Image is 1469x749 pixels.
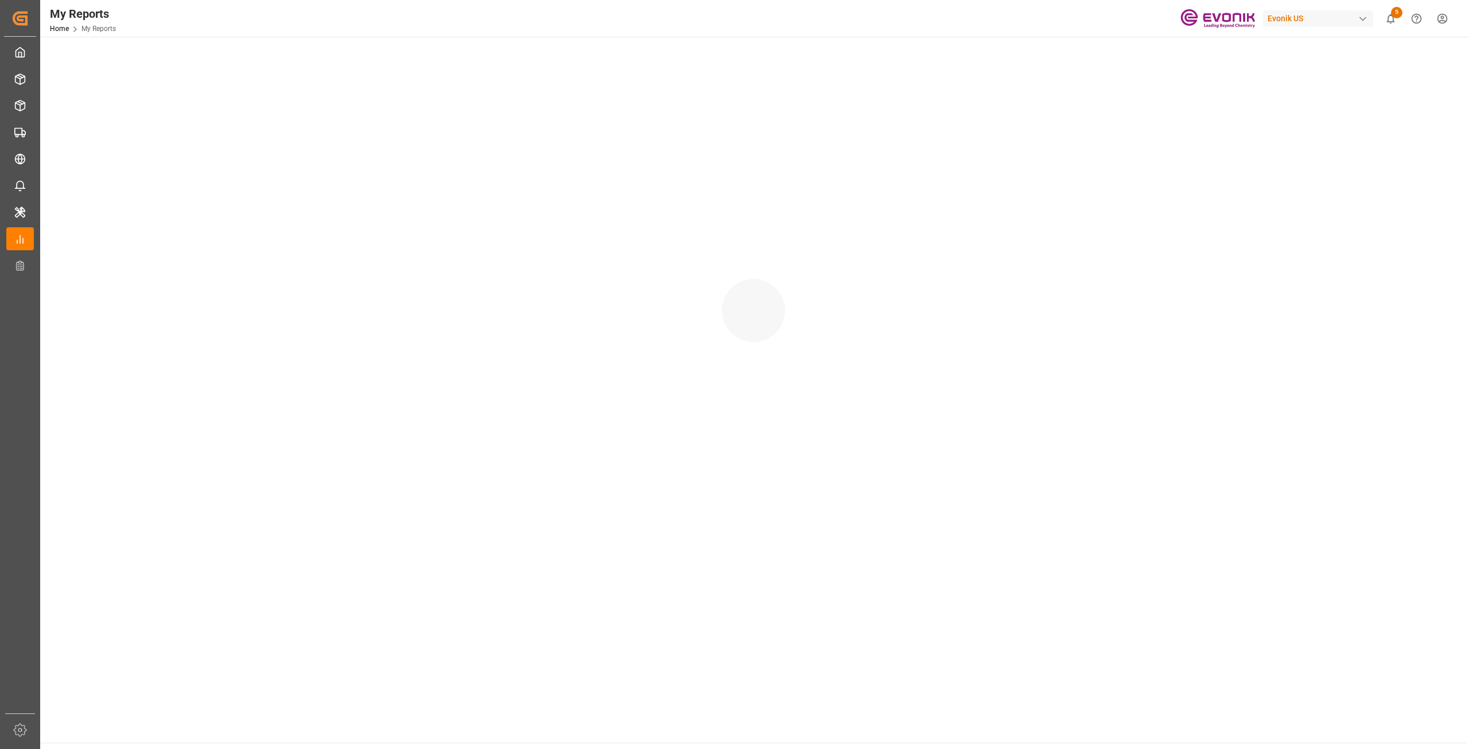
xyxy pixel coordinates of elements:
[50,5,116,22] div: My Reports
[1404,6,1429,32] button: Help Center
[1391,7,1402,18] span: 5
[1263,7,1378,29] button: Evonik US
[1180,9,1255,29] img: Evonik-brand-mark-Deep-Purple-RGB.jpeg_1700498283.jpeg
[1378,6,1404,32] button: show 5 new notifications
[1263,10,1373,27] div: Evonik US
[50,25,69,33] a: Home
